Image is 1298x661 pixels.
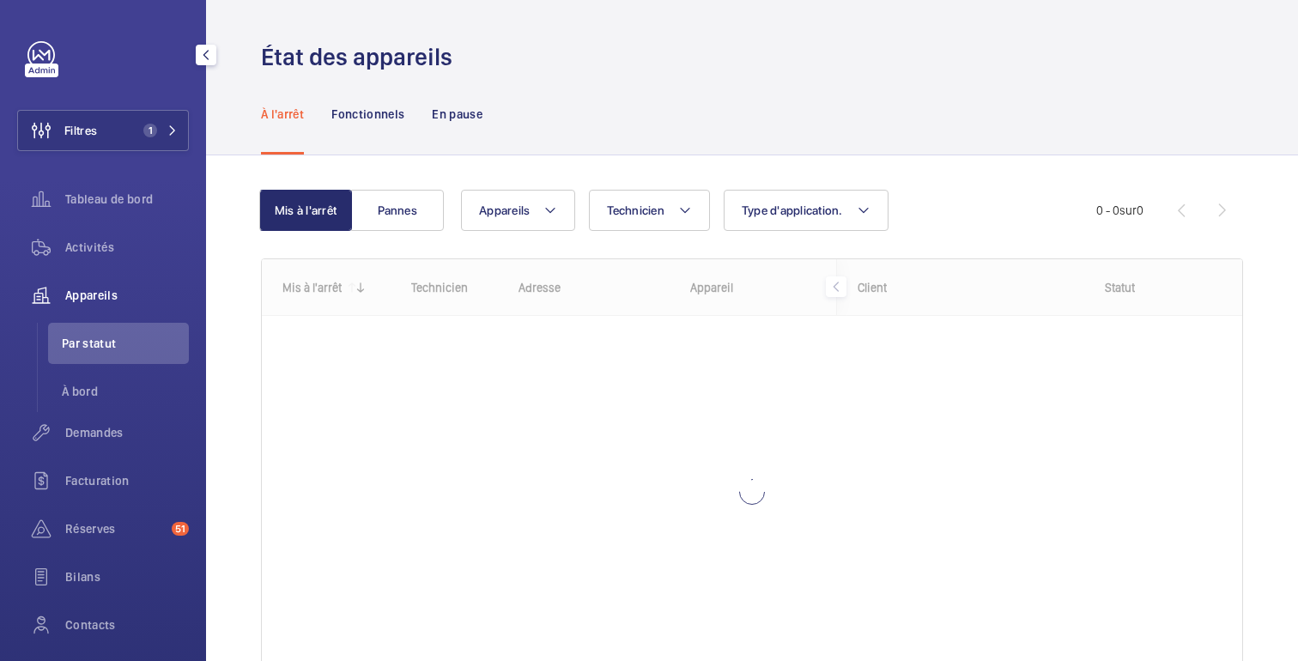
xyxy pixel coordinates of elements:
button: Technicien [589,190,710,231]
font: 0 [1137,203,1143,217]
font: Pannes [378,203,417,217]
font: Bilans [65,570,100,584]
font: Par statut [62,337,117,350]
font: 1 [149,124,153,136]
font: Activités [65,240,114,254]
font: Demandes [65,426,124,440]
font: État des appareils [261,42,452,71]
button: Filtres1 [17,110,189,151]
button: Appareils [461,190,575,231]
font: À bord [62,385,98,398]
font: Tableau de bord [65,192,153,206]
font: sur [1119,203,1137,217]
font: Type d'application. [742,203,843,217]
button: Type d'application. [724,190,889,231]
font: Mis à l'arrêt [275,203,337,217]
font: 51 [175,523,185,535]
font: Contacts [65,618,116,632]
font: Appareils [65,288,118,302]
button: Pannes [351,190,444,231]
font: Filtres [64,124,97,137]
font: Technicien [607,203,664,217]
font: Appareils [479,203,530,217]
font: Fonctionnels [331,107,404,121]
font: À l'arrêt [261,107,304,121]
font: Réserves [65,522,116,536]
button: Mis à l'arrêt [259,190,352,231]
font: Facturation [65,474,130,488]
font: En pause [432,107,482,121]
font: 0 - 0 [1096,203,1119,217]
